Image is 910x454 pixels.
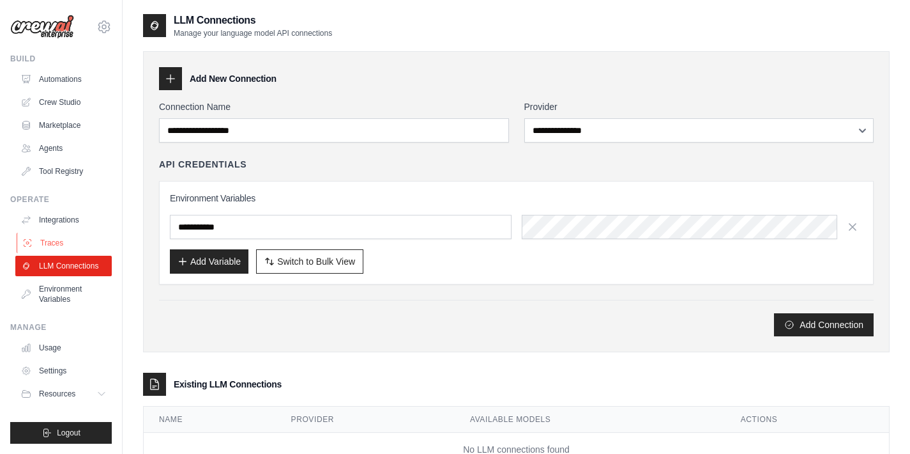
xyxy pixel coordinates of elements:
[15,138,112,159] a: Agents
[455,407,725,433] th: Available Models
[524,100,874,113] label: Provider
[15,69,112,90] a: Automations
[10,322,112,333] div: Manage
[277,255,355,268] span: Switch to Bulk View
[159,158,246,171] h4: API Credentials
[15,384,112,404] button: Resources
[39,389,75,399] span: Resources
[15,279,112,309] a: Environment Variables
[174,378,282,391] h3: Existing LLM Connections
[17,233,113,253] a: Traces
[170,249,248,274] button: Add Variable
[144,407,276,433] th: Name
[10,15,74,39] img: Logo
[10,422,112,444] button: Logout
[276,407,455,433] th: Provider
[159,100,509,113] label: Connection Name
[190,72,277,85] h3: Add New Connection
[15,115,112,136] a: Marketplace
[15,161,112,182] a: Tool Registry
[256,249,363,274] button: Switch to Bulk View
[174,28,332,38] p: Manage your language model API connections
[10,54,112,64] div: Build
[15,92,112,113] a: Crew Studio
[174,13,332,28] h2: LLM Connections
[725,407,889,433] th: Actions
[15,256,112,276] a: LLM Connections
[10,194,112,205] div: Operate
[15,210,112,230] a: Integrations
[15,338,112,358] a: Usage
[57,428,80,438] span: Logout
[774,313,874,336] button: Add Connection
[15,361,112,381] a: Settings
[170,192,863,205] h3: Environment Variables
